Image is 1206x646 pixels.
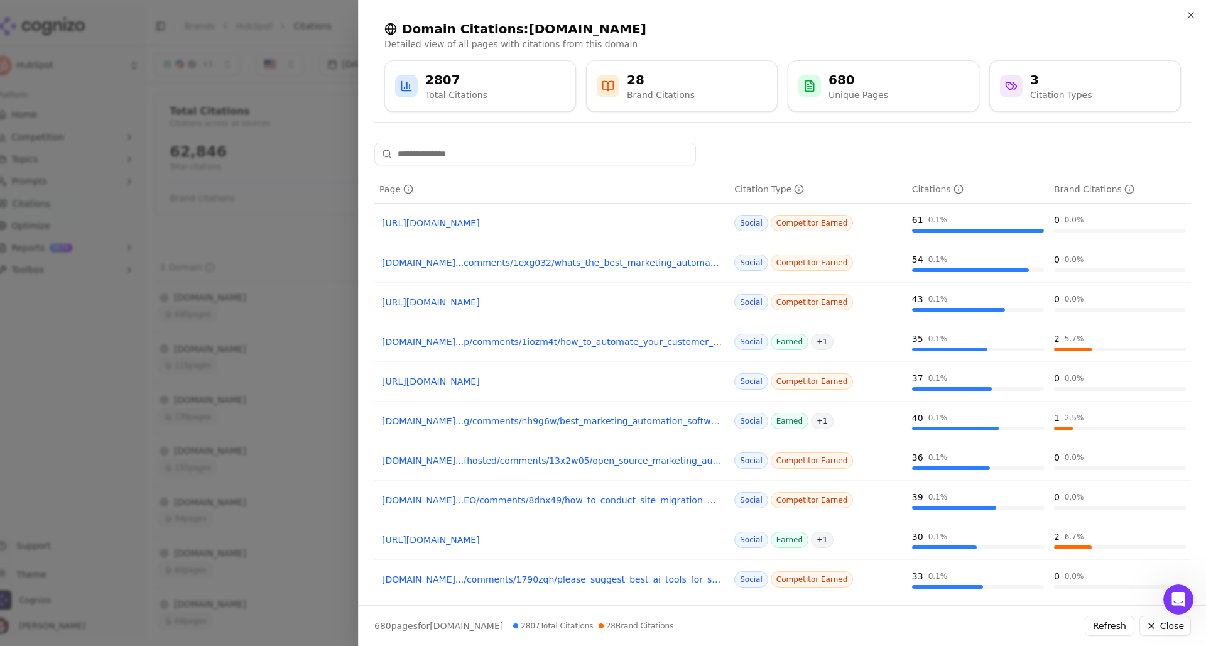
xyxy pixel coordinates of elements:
span: Social [734,373,768,390]
div: 0.1 % [928,334,948,344]
a: [URL][DOMAIN_NAME] [382,296,722,309]
div: 0.1 % [928,373,948,383]
div: 54 [912,253,923,266]
div: 43 [912,293,923,305]
div: Total Citations [425,89,487,101]
div: 0.0 % [1065,452,1084,463]
div: 0.1 % [928,452,948,463]
div: 5.7 % [1065,334,1084,344]
p: page s for [374,620,503,632]
span: Competitor Earned [771,492,854,508]
div: 61 [912,214,923,226]
div: 0.1 % [928,413,948,423]
a: [URL][DOMAIN_NAME] [382,375,722,388]
span: Social [734,334,768,350]
a: [DOMAIN_NAME].../comments/1790zqh/please_suggest_best_ai_tools_for_seo_paid_as_well [382,573,722,586]
span: Earned [771,413,808,429]
div: 0.1 % [928,532,948,542]
span: Competitor Earned [771,373,854,390]
div: Unique Pages [828,89,888,101]
span: 😞 [174,497,192,522]
div: 40 [912,412,923,424]
div: 0.0 % [1065,492,1084,502]
span: Competitor Earned [771,294,854,310]
div: 0.1 % [928,571,948,581]
th: citationTypes [729,175,907,204]
a: [DOMAIN_NAME]...fhosted/comments/13x2w05/open_source_marketing_automation_new_stuff [382,454,722,467]
th: brandCitationCount [1049,175,1191,204]
a: [DOMAIN_NAME]...g/comments/nh9g6w/best_marketing_automation_software_or_tools_for_a [382,415,722,427]
div: 0 [1054,372,1060,385]
th: totalCitationCount [907,175,1049,204]
div: 0 [1054,491,1060,503]
div: 36 [912,451,923,464]
div: 33 [912,570,923,583]
a: [URL][DOMAIN_NAME] [382,534,722,546]
span: Social [734,452,768,469]
span: Competitor Earned [771,215,854,231]
a: [URL][DOMAIN_NAME] [382,217,722,229]
div: 2 [1054,530,1060,543]
div: 2 [1054,332,1060,345]
a: [DOMAIN_NAME]...EO/comments/8dnx49/how_to_conduct_site_migration_without_losing_seo [382,494,722,506]
div: 0.1 % [928,294,948,304]
div: 0 [1054,253,1060,266]
span: Competitor Earned [771,255,854,271]
div: Citation Type [734,183,804,195]
div: 0 [1054,293,1060,305]
span: Social [734,294,768,310]
span: 😃 [239,497,258,522]
div: 1 [1054,412,1060,424]
span: + 1 [811,334,834,350]
span: Social [734,571,768,588]
a: [DOMAIN_NAME]...comments/1exg032/whats_the_best_marketing_automation_tool_out_there [382,256,722,269]
div: Did this answer your question? [15,484,417,498]
div: 37 [912,372,923,385]
span: Competitor Earned [771,571,854,588]
div: Citations [912,183,964,195]
div: 2.5 % [1065,413,1084,423]
span: disappointed reaction [167,497,200,522]
div: 0.1 % [928,215,948,225]
div: 0.0 % [1065,215,1084,225]
div: 30 [912,530,923,543]
div: Close [401,5,424,28]
div: 0.1 % [928,492,948,502]
div: Brand Citations [627,89,695,101]
div: 39 [912,491,923,503]
span: Earned [771,532,808,548]
div: 0.0 % [1065,294,1084,304]
div: 3 [1030,71,1092,89]
div: 2807 [425,71,487,89]
div: Page [379,183,413,195]
span: Social [734,413,768,429]
span: + 1 [811,413,834,429]
div: 0.0 % [1065,373,1084,383]
button: Refresh [1085,616,1134,636]
div: 0.0 % [1065,571,1084,581]
span: 2807 Total Citations [513,621,593,631]
div: 35 [912,332,923,345]
span: neutral face reaction [200,497,232,522]
span: 28 Brand Citations [599,621,674,631]
span: Social [734,532,768,548]
button: Collapse window [378,5,401,29]
span: Social [734,215,768,231]
h2: Domain Citations: [DOMAIN_NAME] [384,20,1181,38]
span: Competitor Earned [771,452,854,469]
div: 0 [1054,451,1060,464]
a: Open in help center [166,538,266,548]
div: Brand Citations [1054,183,1134,195]
div: 0.0 % [1065,255,1084,265]
span: [DOMAIN_NAME] [430,621,503,631]
span: Social [734,255,768,271]
div: Citation Types [1030,89,1092,101]
iframe: Intercom live chat [1163,584,1193,615]
div: 28 [627,71,695,89]
span: Earned [771,334,808,350]
p: Detailed view of all pages with citations from this domain [384,38,1181,50]
div: Data table [374,175,1191,599]
button: Close [1139,616,1191,636]
div: 680 [828,71,888,89]
a: [DOMAIN_NAME]...p/comments/1iozm4t/how_to_automate_your_customer_support_in_clickup [382,336,722,348]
